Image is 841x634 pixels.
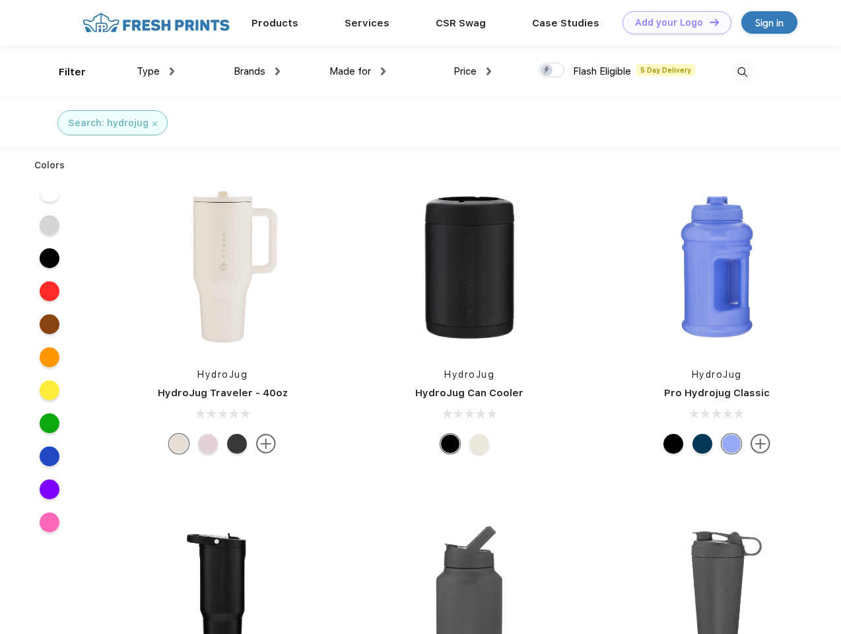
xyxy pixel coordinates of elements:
[469,434,489,454] div: Cream
[573,65,631,77] span: Flash Eligible
[152,122,157,126] img: filter_cancel.svg
[751,434,770,454] img: more.svg
[710,18,719,26] img: DT
[636,64,695,76] span: 5 Day Delivery
[234,65,265,77] span: Brands
[663,434,683,454] div: Black
[79,11,234,34] img: fo%20logo%202.webp
[59,65,86,80] div: Filter
[227,434,247,454] div: Black
[415,387,523,399] a: HydroJug Can Cooler
[198,434,218,454] div: Pink Sand
[487,67,491,75] img: dropdown.png
[692,369,742,380] a: HydroJug
[440,434,460,454] div: Black
[169,434,189,454] div: Cream
[135,179,310,355] img: func=resize&h=266
[755,15,784,30] div: Sign in
[137,65,160,77] span: Type
[664,387,770,399] a: Pro Hydrojug Classic
[329,65,371,77] span: Made for
[629,179,805,355] img: func=resize&h=266
[741,11,797,34] a: Sign in
[24,158,75,172] div: Colors
[731,61,753,83] img: desktop_search.svg
[256,434,276,454] img: more.svg
[692,434,712,454] div: Navy
[382,179,557,355] img: func=resize&h=266
[381,67,386,75] img: dropdown.png
[68,116,149,130] div: Search: hydrojug
[635,17,703,28] div: Add your Logo
[275,67,280,75] img: dropdown.png
[170,67,174,75] img: dropdown.png
[444,369,494,380] a: HydroJug
[197,369,248,380] a: HydroJug
[722,434,741,454] div: Hyper Blue
[252,17,298,29] a: Products
[158,387,288,399] a: HydroJug Traveler - 40oz
[454,65,477,77] span: Price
